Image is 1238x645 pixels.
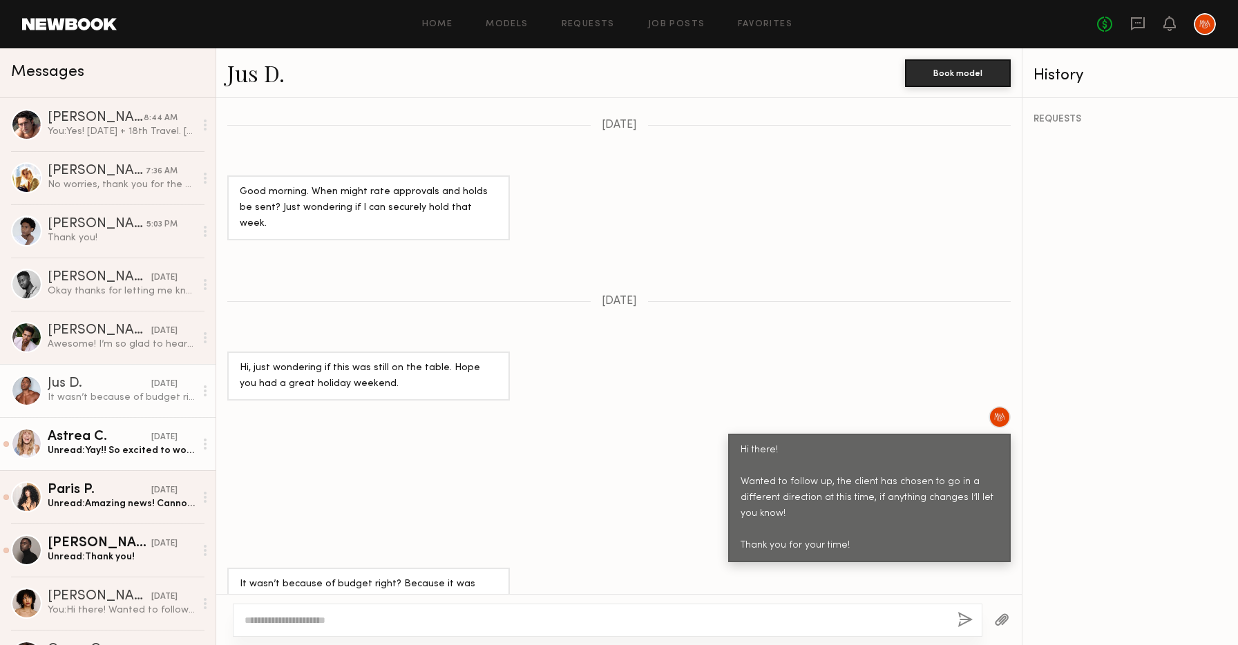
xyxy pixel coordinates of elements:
[48,604,195,617] div: You: Hi there! Wanted to follow up, the client has chosen to go in a different direction at this ...
[48,430,151,444] div: Astrea C.
[741,443,998,554] div: Hi there! Wanted to follow up, the client has chosen to go in a different direction at this time,...
[486,20,528,29] a: Models
[151,431,178,444] div: [DATE]
[48,271,151,285] div: [PERSON_NAME]
[48,338,195,351] div: Awesome! I’m so glad to hear this! I’ll send you the information later [DATE]! Look forward to wo...
[602,119,637,131] span: [DATE]
[48,391,195,404] div: It wasn’t because of budget right? Because it was totally fine to find something that worked for ...
[422,20,453,29] a: Home
[144,112,178,125] div: 8:44 AM
[1034,115,1227,124] div: REQUESTS
[48,111,144,125] div: [PERSON_NAME]
[48,164,146,178] div: [PERSON_NAME]
[151,590,178,604] div: [DATE]
[151,325,178,338] div: [DATE]
[48,444,195,457] div: Unread: Yay!! So excited to work with you! I will email all the details. Thank you!!!
[48,483,151,497] div: Paris P.
[240,184,497,232] div: Good morning. When might rate approvals and holds be sent? Just wondering if I can securely hold ...
[227,58,285,88] a: Jus D.
[11,64,84,80] span: Messages
[146,218,178,231] div: 5:03 PM
[48,497,195,510] div: Unread: Amazing news! Cannot wait :) I’m just on a set but will shoot over an email in a few hour...
[48,285,195,298] div: Okay thanks for letting me know!!
[151,271,178,285] div: [DATE]
[905,66,1011,78] a: Book model
[48,178,195,191] div: No worries, thank you for the update
[738,20,792,29] a: Favorites
[48,231,195,244] div: Thank you!
[151,484,178,497] div: [DATE]
[48,218,146,231] div: [PERSON_NAME]
[48,324,151,338] div: [PERSON_NAME]
[240,360,497,392] div: Hi, just wondering if this was still on the table. Hope you had a great holiday weekend.
[648,20,705,29] a: Job Posts
[240,577,497,608] div: It wasn’t because of budget right? Because it was totally fine to find something that worked for ...
[48,550,195,564] div: Unread: Thank you!
[48,125,195,138] div: You: Yes! [DATE] + 18th Travel. [DATE] + 17th Shoot Days
[151,378,178,391] div: [DATE]
[146,165,178,178] div: 7:36 AM
[48,590,151,604] div: [PERSON_NAME]
[905,59,1011,87] button: Book model
[48,377,151,391] div: Jus D.
[48,537,151,550] div: [PERSON_NAME]
[1034,68,1227,84] div: History
[602,296,637,307] span: [DATE]
[151,537,178,550] div: [DATE]
[562,20,615,29] a: Requests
